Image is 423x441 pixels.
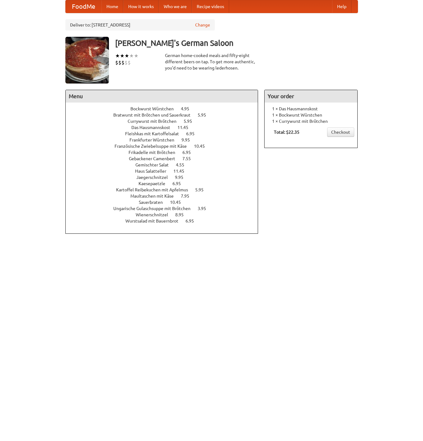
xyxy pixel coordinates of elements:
span: 5.95 [195,187,210,192]
a: Ungarische Gulaschsuppe mit Brötchen 3.95 [113,206,218,211]
a: Checkout [327,127,354,137]
div: Deliver to: [STREET_ADDRESS] [65,19,215,31]
span: Französische Zwiebelsuppe mit Käse [115,144,193,149]
li: $ [118,59,121,66]
a: Frikadelle mit Brötchen 6.95 [129,150,202,155]
span: Haus Salatteller [135,169,172,174]
a: Recipe videos [192,0,229,13]
li: $ [125,59,128,66]
span: 3.95 [198,206,212,211]
span: 4.55 [176,162,190,167]
img: angular.jpg [65,37,109,84]
a: Frankfurter Würstchen 9.95 [129,137,201,142]
a: Sauerbraten 10.45 [139,200,192,205]
a: Gebackener Camenbert 7.55 [129,156,202,161]
li: ★ [115,52,120,59]
li: $ [128,59,131,66]
span: Jaegerschnitzel [136,175,174,180]
a: Kaesepaetzle 6.95 [139,181,192,186]
a: Fleishkas mit Kartoffelsalat 6.95 [125,131,206,136]
span: 6.95 [186,218,200,223]
li: ★ [120,52,125,59]
span: 11.45 [177,125,195,130]
span: Frankfurter Würstchen [129,137,181,142]
span: 7.95 [181,194,195,199]
li: 1 × Bockwurst Würstchen [268,112,354,118]
span: Das Hausmannskost [131,125,176,130]
a: Maultaschen mit Käse 7.95 [130,194,201,199]
a: Change [195,22,210,28]
span: 10.45 [194,144,211,149]
a: Das Hausmannskost 11.45 [131,125,200,130]
span: 5.95 [198,113,212,117]
span: Maultaschen mit Käse [130,194,180,199]
a: Jaegerschnitzel 9.95 [136,175,195,180]
a: Kartoffel Reibekuchen mit Apfelmus 5.95 [116,187,215,192]
a: Currywurst mit Brötchen 5.95 [128,119,204,124]
a: Französische Zwiebelsuppe mit Käse 10.45 [115,144,216,149]
a: Wurstsalad mit Bauernbrot 6.95 [125,218,205,223]
li: $ [121,59,125,66]
a: Help [332,0,351,13]
span: Gemischter Salat [135,162,175,167]
a: How it works [123,0,159,13]
span: 8.95 [175,212,190,217]
span: Wurstsalad mit Bauernbrot [125,218,185,223]
span: 11.45 [173,169,190,174]
b: Total: $22.35 [274,130,299,135]
span: Fleishkas mit Kartoffelsalat [125,131,185,136]
span: 10.45 [170,200,187,205]
span: Currywurst mit Brötchen [128,119,183,124]
li: ★ [134,52,139,59]
span: Sauerbraten [139,200,169,205]
h3: [PERSON_NAME]'s German Saloon [115,37,358,49]
span: Kaesepaetzle [139,181,172,186]
li: ★ [129,52,134,59]
a: Bockwurst Würstchen 4.95 [130,106,201,111]
a: Home [101,0,123,13]
span: Bockwurst Würstchen [130,106,180,111]
span: 5.95 [184,119,198,124]
span: 7.55 [182,156,197,161]
span: 6.95 [182,150,197,155]
span: 6.95 [172,181,187,186]
div: German home-cooked meals and fifty-eight different beers on tap. To get more authentic, you'd nee... [165,52,258,71]
li: ★ [125,52,129,59]
span: Frikadelle mit Brötchen [129,150,181,155]
a: Bratwurst mit Brötchen und Sauerkraut 5.95 [113,113,218,117]
span: Kartoffel Reibekuchen mit Apfelmus [116,187,194,192]
span: Ungarische Gulaschsuppe mit Brötchen [113,206,197,211]
h4: Your order [265,90,357,103]
li: $ [115,59,118,66]
span: 6.95 [186,131,201,136]
h4: Menu [66,90,258,103]
span: 9.95 [175,175,190,180]
a: FoodMe [66,0,101,13]
span: 4.95 [181,106,195,111]
li: 1 × Das Hausmannskost [268,106,354,112]
a: Who we are [159,0,192,13]
a: Wienerschnitzel 8.95 [136,212,195,217]
span: Gebackener Camenbert [129,156,181,161]
li: 1 × Currywurst mit Brötchen [268,118,354,124]
a: Haus Salatteller 11.45 [135,169,196,174]
span: 9.95 [181,137,196,142]
span: Wienerschnitzel [136,212,174,217]
a: Gemischter Salat 4.55 [135,162,196,167]
span: Bratwurst mit Brötchen und Sauerkraut [113,113,197,117]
